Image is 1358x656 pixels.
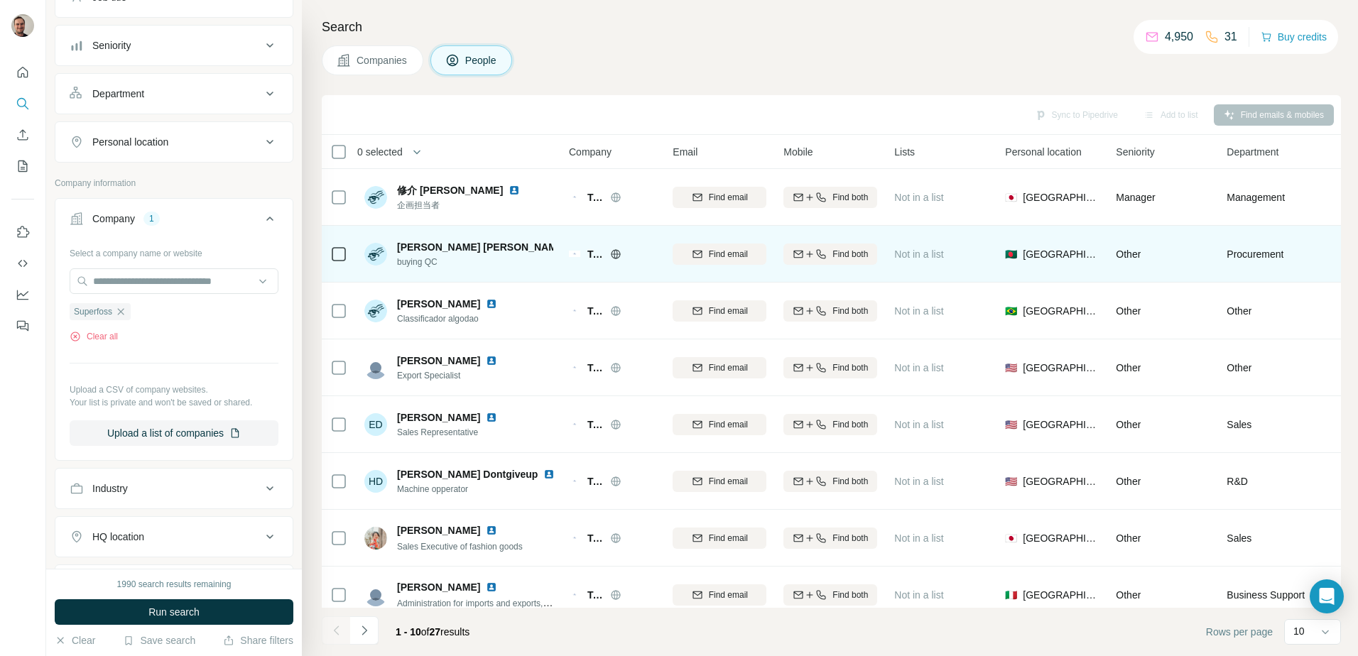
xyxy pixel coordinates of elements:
button: Run search [55,599,293,625]
span: Lists [894,145,915,159]
img: Avatar [364,186,387,209]
span: Toyoshima [587,304,603,318]
span: 🇺🇸 [1005,417,1017,432]
span: [PERSON_NAME] [397,523,480,537]
span: buying QC [397,256,553,268]
img: LinkedIn logo [486,355,497,366]
span: Administration for imports and exports, General affairs, Interpreter, translator [397,597,685,608]
button: Annual revenue ($) [55,568,293,602]
span: Machine opperator [397,483,553,496]
span: Other [1116,248,1141,260]
img: Logo of Toyoshima [569,478,580,483]
span: Find both [832,305,868,317]
span: 0 selected [357,145,403,159]
span: 🇯🇵 [1005,531,1017,545]
span: Not in a list [894,305,943,317]
div: HD [364,470,387,493]
span: Find both [832,532,868,545]
button: Find both [783,584,877,606]
span: Find both [832,475,868,488]
span: Rows per page [1206,625,1273,639]
button: Clear all [70,330,118,343]
button: Find email [673,584,766,606]
span: of [421,626,430,638]
span: Find email [709,418,748,431]
span: [GEOGRAPHIC_DATA] [1023,474,1099,488]
span: [PERSON_NAME] [397,580,480,594]
div: HQ location [92,530,144,544]
div: ED [364,413,387,436]
span: 🇧🇩 [1005,247,1017,261]
p: 4,950 [1165,28,1193,45]
span: Sales Representative [397,426,514,439]
span: Other [1116,532,1141,544]
span: [PERSON_NAME] [PERSON_NAME] [397,240,567,254]
span: Find email [709,191,748,204]
span: results [396,626,469,638]
img: LinkedIn logo [509,185,520,196]
span: Find both [832,191,868,204]
span: Other [1116,476,1141,487]
span: [GEOGRAPHIC_DATA] [1023,588,1099,602]
p: Your list is private and won't be saved or shared. [70,396,278,409]
div: Select a company name or website [70,241,278,260]
span: People [465,53,498,67]
span: [PERSON_NAME] [397,410,480,425]
button: Find email [673,300,766,322]
span: Other [1116,362,1141,373]
img: LinkedIn logo [486,581,497,593]
button: Find both [783,527,877,549]
img: Logo of Toyoshima [569,421,580,427]
img: Logo of Toyoshima [569,194,580,199]
span: [GEOGRAPHIC_DATA] [1023,304,1099,318]
button: Personal location [55,125,293,159]
span: Companies [357,53,408,67]
button: Clear [55,633,95,647]
button: Department [55,77,293,111]
span: [GEOGRAPHIC_DATA] [1023,531,1099,545]
span: Toyoshima [587,247,603,261]
span: Not in a list [894,248,943,260]
button: Feedback [11,313,34,339]
button: Find both [783,414,877,435]
span: Find both [832,418,868,431]
img: Avatar [364,300,387,322]
span: Find email [709,475,748,488]
span: Mobile [783,145,813,159]
span: Management [1227,190,1285,204]
button: Quick start [11,60,34,85]
span: 1 - 10 [396,626,421,638]
button: Find email [673,244,766,265]
span: 企画担当者 [397,199,537,212]
div: 1990 search results remaining [117,578,232,591]
button: Navigate to next page [350,616,379,645]
span: 27 [430,626,441,638]
span: Find email [709,305,748,317]
div: Department [92,87,144,101]
span: [PERSON_NAME] [397,354,480,368]
span: Find email [709,361,748,374]
span: [GEOGRAPHIC_DATA] [1023,417,1099,432]
img: Logo of Toyoshima [569,591,580,597]
span: Other [1116,589,1141,601]
img: LinkedIn logo [486,525,497,536]
div: Company [92,212,135,226]
span: Find email [709,532,748,545]
span: Personal location [1005,145,1081,159]
span: Sales Executive of fashion goods [397,542,523,552]
button: Find email [673,414,766,435]
img: Avatar [364,243,387,266]
div: Personal location [92,135,168,149]
span: [PERSON_NAME] Dontgiveup [397,467,538,481]
button: Find both [783,357,877,378]
button: Find both [783,471,877,492]
img: Avatar [364,527,387,550]
span: Other [1116,419,1141,430]
span: [GEOGRAPHIC_DATA] [1023,361,1099,375]
span: [GEOGRAPHIC_DATA] [1023,190,1099,204]
span: 🇺🇸 [1005,361,1017,375]
button: Find email [673,471,766,492]
div: Industry [92,481,128,496]
span: Other [1116,305,1141,317]
img: LinkedIn logo [543,469,555,480]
